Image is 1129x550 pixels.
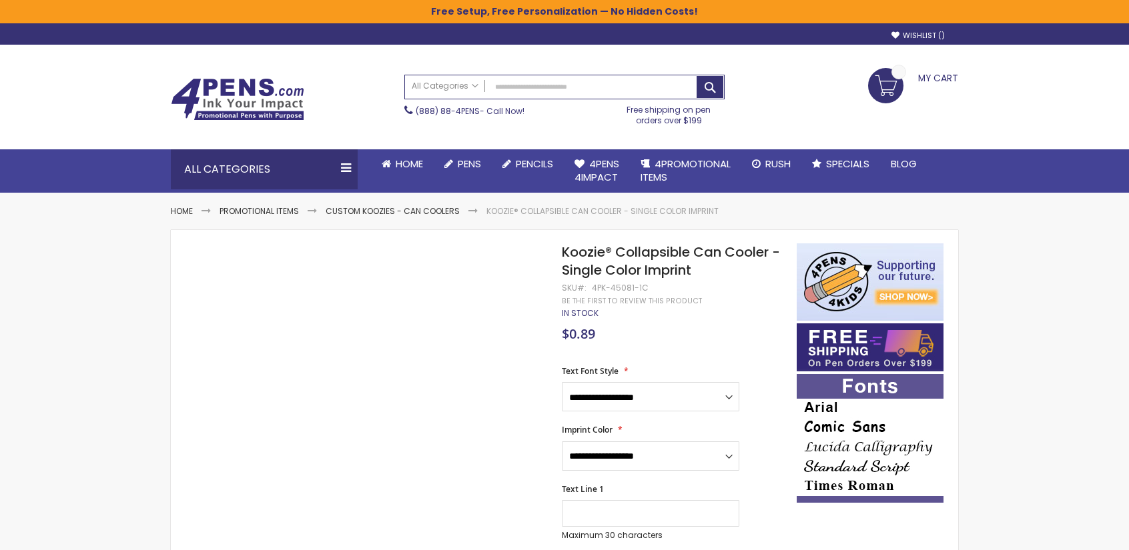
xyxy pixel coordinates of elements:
img: font-personalization-examples [797,374,944,503]
li: Koozie® Collapsible Can Cooler - Single Color Imprint [486,206,719,217]
a: Pens [434,149,492,179]
img: 4pens 4 kids [797,243,944,321]
span: $0.89 [562,325,595,343]
strong: SKU [562,282,587,293]
div: 4PK-45081-1C [592,283,649,293]
span: Imprint Color [562,424,613,435]
a: Wishlist [891,31,945,41]
span: Home [396,157,423,171]
a: Be the first to review this product [562,296,702,306]
a: Blog [880,149,927,179]
a: Rush [741,149,801,179]
span: 4PROMOTIONAL ITEMS [641,157,731,184]
a: (888) 88-4PENS [416,105,480,117]
p: Maximum 30 characters [562,530,739,541]
span: - Call Now! [416,105,524,117]
a: Custom Koozies - Can Coolers [326,205,460,217]
span: Blog [891,157,917,171]
span: Pens [458,157,481,171]
a: 4PROMOTIONALITEMS [630,149,741,193]
div: Availability [562,308,599,319]
span: Specials [826,157,869,171]
span: In stock [562,307,599,319]
a: All Categories [405,75,485,97]
a: Home [171,205,193,217]
span: Rush [765,157,791,171]
div: All Categories [171,149,358,189]
span: 4Pens 4impact [575,157,619,184]
a: Specials [801,149,880,179]
a: 4Pens4impact [564,149,630,193]
img: Free shipping on orders over $199 [797,323,944,371]
a: Home [371,149,434,179]
a: Promotional Items [220,205,299,217]
img: 4Pens Custom Pens and Promotional Products [171,78,304,121]
span: Text Line 1 [562,483,604,495]
span: Text Font Style [562,365,619,377]
span: Pencils [516,157,553,171]
span: All Categories [412,81,478,91]
a: Pencils [492,149,564,179]
div: Free shipping on pen orders over $199 [613,99,725,126]
span: Koozie® Collapsible Can Cooler - Single Color Imprint [562,243,780,279]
